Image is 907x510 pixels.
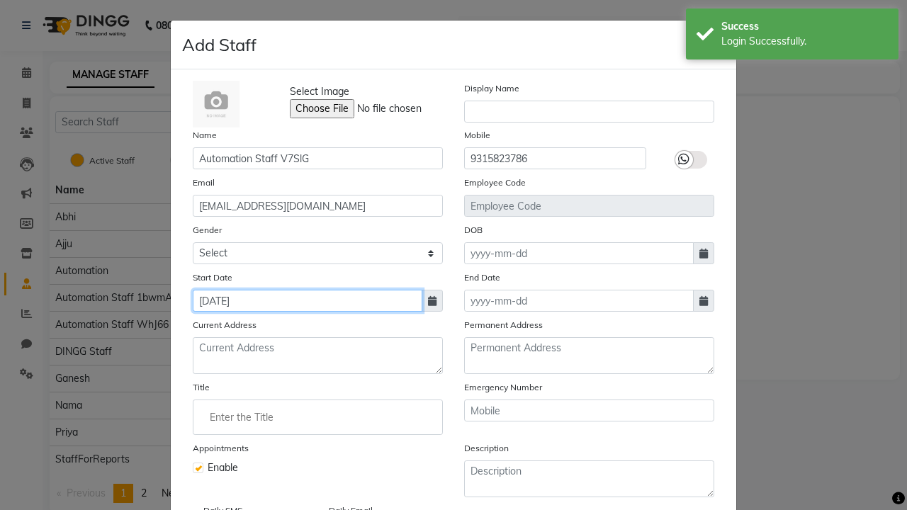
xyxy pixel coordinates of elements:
label: Gender [193,224,222,237]
img: Cinque Terre [193,81,240,127]
input: Mobile [464,399,714,421]
input: Enter the Title [199,403,436,431]
div: Success [721,19,888,34]
label: Current Address [193,319,257,331]
div: Login Successfully. [721,34,888,49]
label: Appointments [193,442,249,455]
input: yyyy-mm-dd [193,290,422,312]
label: Emergency Number [464,381,542,394]
label: Email [193,176,215,189]
label: Start Date [193,271,232,284]
input: yyyy-mm-dd [464,242,694,264]
label: Title [193,381,210,394]
input: Mobile [464,147,646,169]
label: Permanent Address [464,319,543,331]
label: Display Name [464,82,519,95]
span: Enable [208,460,238,475]
label: End Date [464,271,500,284]
input: Employee Code [464,195,714,217]
label: Name [193,129,217,142]
label: Description [464,442,509,455]
h4: Add Staff [182,32,257,57]
label: DOB [464,224,483,237]
input: Email [193,195,443,217]
input: Select Image [290,99,483,118]
span: Select Image [290,84,349,99]
label: Mobile [464,129,490,142]
label: Employee Code [464,176,526,189]
input: yyyy-mm-dd [464,290,694,312]
input: Name [193,147,443,169]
